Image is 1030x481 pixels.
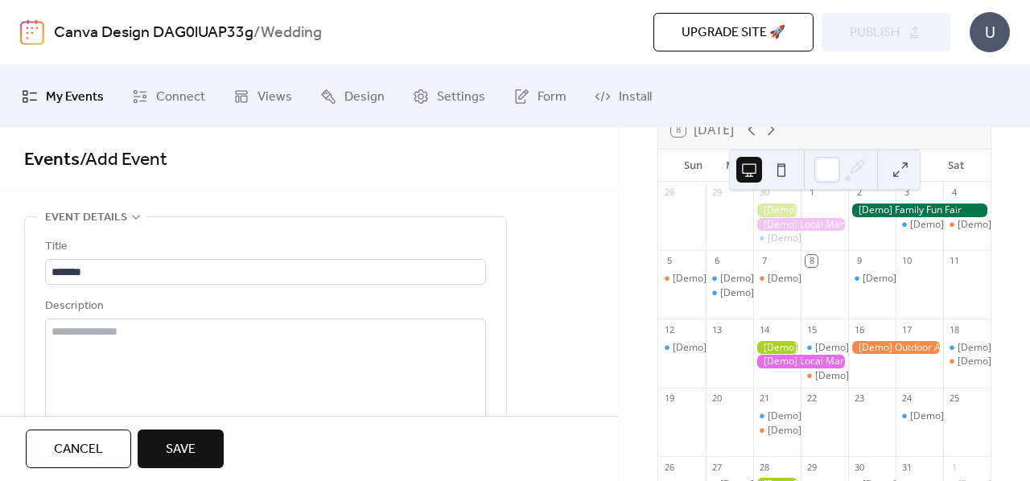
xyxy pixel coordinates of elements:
a: My Events [10,72,116,121]
div: [Demo] Morning Yoga Bliss [848,272,896,286]
div: [Demo] Morning Yoga Bliss [673,341,795,355]
div: [Demo] Outdoor Adventure Day [848,341,943,355]
span: Upgrade site 🚀 [682,23,785,43]
a: Events [24,142,80,178]
div: [Demo] Morning Yoga Bliss [753,409,801,423]
a: Settings [401,72,497,121]
div: [Demo] Fitness Bootcamp [720,272,836,286]
div: 11 [948,255,960,267]
a: Design [308,72,397,121]
div: Mon [715,150,758,182]
div: 14 [758,323,770,335]
div: Title [45,237,483,257]
div: [Demo] Seniors' Social Tea [753,424,801,438]
div: [Demo] Gardening Workshop [753,203,801,217]
div: [Demo] Local Market [753,355,848,368]
div: [Demo] Seniors' Social Tea [753,272,801,286]
div: 1 [805,187,818,199]
span: Form [538,84,566,109]
div: 29 [805,461,818,473]
div: [Demo] Family Fun Fair [848,203,991,217]
div: 7 [758,255,770,267]
div: 15 [805,323,818,335]
a: Connect [120,72,217,121]
span: Install [619,84,652,109]
div: [Demo] Morning Yoga Bliss [768,409,890,423]
div: 31 [900,461,913,473]
span: Save [166,440,196,459]
div: 19 [663,393,675,405]
div: [Demo] Morning Yoga Bliss [720,286,843,300]
div: 18 [948,323,960,335]
div: 8 [805,255,818,267]
div: 30 [853,461,865,473]
div: 9 [853,255,865,267]
div: [Demo] Book Club Gathering [673,272,801,286]
span: / Add Event [80,142,167,178]
a: Form [501,72,579,121]
a: Install [583,72,664,121]
div: [Demo] Open Mic Night [943,355,991,368]
button: Cancel [26,430,131,468]
div: 1 [948,461,960,473]
span: My Events [46,84,104,109]
div: 28 [758,461,770,473]
div: [Demo] Morning Yoga Bliss [658,341,706,355]
span: Cancel [54,440,103,459]
img: logo [20,19,44,45]
div: [Demo] Morning Yoga Bliss [863,272,985,286]
div: 12 [663,323,675,335]
div: [Demo] Morning Yoga Bliss [753,232,801,245]
div: 3 [900,187,913,199]
span: Design [344,84,385,109]
button: Save [138,430,224,468]
div: Description [45,297,483,316]
div: [Demo] Seniors' Social Tea [768,272,888,286]
div: 24 [900,393,913,405]
div: [Demo] Morning Yoga Bliss [815,341,937,355]
div: U [970,12,1010,52]
div: [Demo] Culinary Cooking Class [815,369,954,383]
div: 10 [900,255,913,267]
div: Sat [934,150,978,182]
div: [Demo] Local Market [753,218,848,232]
div: 16 [853,323,865,335]
div: 29 [711,187,723,199]
div: [Demo] Morning Yoga Bliss [768,232,890,245]
div: 6 [711,255,723,267]
div: [Demo] Morning Yoga Bliss [896,218,943,232]
div: [Demo] Morning Yoga Bliss [943,341,991,355]
div: [Demo] Morning Yoga Bliss [706,286,753,300]
div: [Demo] Seniors' Social Tea [768,424,888,438]
div: [Demo] Morning Yoga Bliss [896,409,943,423]
span: Settings [437,84,485,109]
div: 20 [711,393,723,405]
div: 2 [853,187,865,199]
div: 22 [805,393,818,405]
div: [Demo] Culinary Cooking Class [801,369,848,383]
div: 27 [711,461,723,473]
div: 25 [948,393,960,405]
div: [Demo] Morning Yoga Bliss [801,341,848,355]
div: 4 [948,187,960,199]
div: 17 [900,323,913,335]
span: Connect [156,84,205,109]
button: Upgrade site 🚀 [653,13,814,51]
span: Views [257,84,292,109]
b: Wedding [261,18,322,48]
div: [Demo] Fitness Bootcamp [706,272,753,286]
div: 30 [758,187,770,199]
div: [Demo] Gardening Workshop [753,341,801,355]
a: Views [221,72,304,121]
a: Canva Design DAG0lUAP33g [54,18,253,48]
div: 21 [758,393,770,405]
div: [Demo] Open Mic Night [943,218,991,232]
div: 26 [663,461,675,473]
div: 28 [663,187,675,199]
span: Event details [45,208,127,228]
div: 13 [711,323,723,335]
div: [Demo] Book Club Gathering [658,272,706,286]
div: 23 [853,393,865,405]
b: / [253,18,261,48]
